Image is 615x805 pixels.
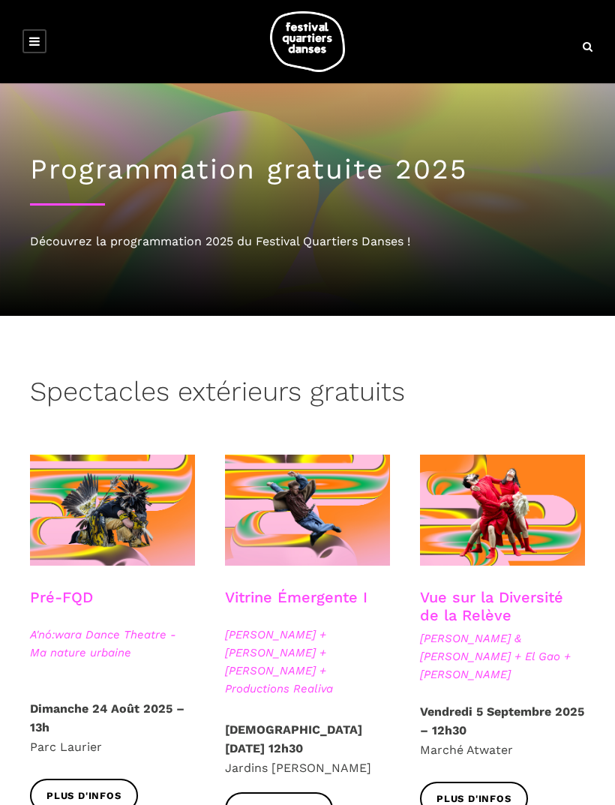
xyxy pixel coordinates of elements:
[30,699,195,757] p: Parc Laurier
[30,232,585,251] div: Découvrez la programmation 2025 du Festival Quartiers Danses !
[420,588,585,626] h3: Vue sur la Diversité de la Relève
[420,629,585,683] span: [PERSON_NAME] & [PERSON_NAME] + El Gao + [PERSON_NAME]
[46,788,121,804] span: Plus d'infos
[30,626,195,662] span: A'nó:wara Dance Theatre - Ma nature urbaine
[225,720,390,778] p: Jardins [PERSON_NAME]
[270,11,345,72] img: logo-fqd-med
[225,588,367,626] h3: Vitrine Émergente I
[420,702,585,760] p: Marché Atwater
[420,704,584,738] strong: Vendredi 5 Septembre 2025 – 12h30
[30,701,184,735] strong: Dimanche 24 Août 2025 – 13h
[30,376,405,413] h3: Spectacles extérieurs gratuits
[30,588,93,626] h3: Pré-FQD
[30,153,585,186] h1: Programmation gratuite 2025
[225,626,390,698] span: [PERSON_NAME] + [PERSON_NAME] + [PERSON_NAME] + Productions Realiva
[225,722,362,756] strong: [DEMOGRAPHIC_DATA][DATE] 12h30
